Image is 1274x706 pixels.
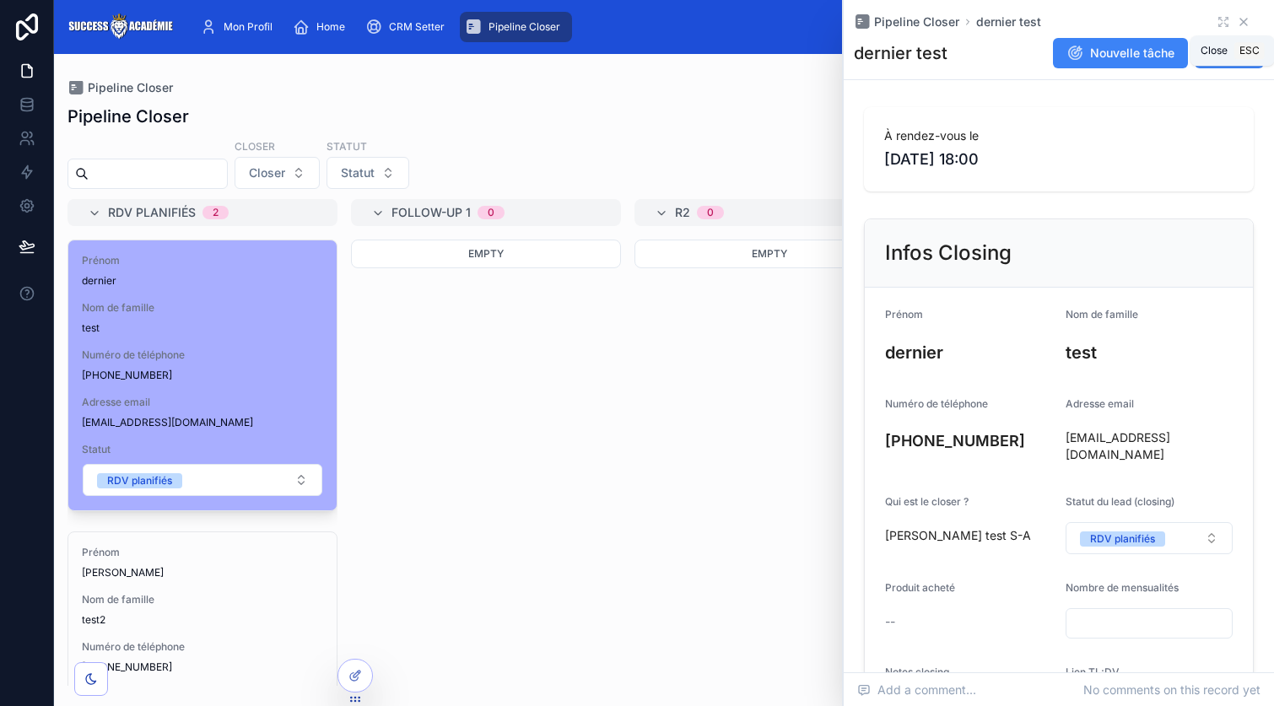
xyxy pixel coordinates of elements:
span: Nombre de mensualités [1066,581,1179,594]
button: Select Button [235,157,320,189]
h3: test [1066,340,1233,365]
span: Empty [752,247,787,260]
label: Closer [235,138,275,154]
span: Home [316,20,345,34]
span: Nom de famille [82,301,323,315]
a: Pipeline Closer [854,13,959,30]
span: RDV planifiés [108,204,196,221]
div: RDV planifiés [107,473,172,488]
h3: dernier [885,340,1052,365]
span: [PERSON_NAME] test S-A [885,527,1031,544]
div: 0 [707,206,714,219]
span: Nom de famille [82,593,323,606]
span: Close [1201,44,1228,57]
span: [PHONE_NUMBER] [82,369,323,382]
span: Adresse email [1066,397,1134,410]
span: CRM Setter [389,20,445,34]
span: Esc [1236,44,1263,57]
span: Empty [468,247,504,260]
span: [PERSON_NAME] [82,566,323,579]
span: Pipeline Closer [88,79,173,96]
span: -- [885,613,895,630]
span: No comments on this record yet [1083,682,1261,698]
a: Home [288,12,357,42]
h1: Pipeline Closer [67,105,189,128]
div: 0 [488,206,494,219]
span: Notes closing [885,666,949,678]
span: Statut du lead (closing) [1066,495,1174,508]
h1: dernier test [854,41,947,65]
button: Select Button [327,157,409,189]
label: Statut [327,138,367,154]
img: App logo [67,13,173,40]
a: Pipeline Closer [67,79,173,96]
span: Prénom [885,308,923,321]
h4: [PHONE_NUMBER] [885,429,1052,452]
span: Produit acheté [885,581,955,594]
span: [DATE] 18:00 [884,148,1234,171]
span: [PHONE_NUMBER] [82,660,323,674]
div: 2 [213,206,219,219]
span: dernier [82,274,323,288]
div: scrollable content [186,8,1207,46]
span: [EMAIL_ADDRESS][DOMAIN_NAME] [1066,429,1233,463]
span: Statut [341,164,375,181]
span: Lien TL;DV [1066,666,1120,678]
button: Select Button [83,464,322,496]
span: À rendez-vous le [884,127,1234,144]
a: PrénomdernierNom de familletestNuméro de téléphone[PHONE_NUMBER]Adresse email[EMAIL_ADDRESS][DOMA... [67,240,337,511]
span: Numéro de téléphone [82,348,323,362]
span: Adresse email [82,396,323,409]
a: Pipeline Closer [460,12,572,42]
button: Select Button [1066,522,1233,554]
h2: Infos Closing [885,240,1012,267]
span: test [82,321,323,335]
span: Closer [249,164,285,181]
span: Mon Profil [224,20,273,34]
span: Nom de famille [1066,308,1138,321]
span: R2 [675,204,690,221]
a: Mon Profil [195,12,284,42]
button: Nouvelle tâche [1053,38,1188,68]
span: Nouvelle tâche [1090,45,1174,62]
span: Statut [82,443,323,456]
span: Pipeline Closer [874,13,959,30]
span: Pipeline Closer [489,20,560,34]
span: Follow-up 1 [391,204,471,221]
div: RDV planifiés [1090,531,1155,547]
span: Prénom [82,546,323,559]
span: Add a comment... [857,682,976,698]
a: dernier test [976,13,1041,30]
span: Numéro de téléphone [82,640,323,654]
span: Numéro de téléphone [885,397,988,410]
a: CRM Setter [360,12,456,42]
span: Qui est le closer ? [885,495,969,508]
span: Prénom [82,254,323,267]
span: [EMAIL_ADDRESS][DOMAIN_NAME] [82,416,323,429]
span: test2 [82,613,323,627]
